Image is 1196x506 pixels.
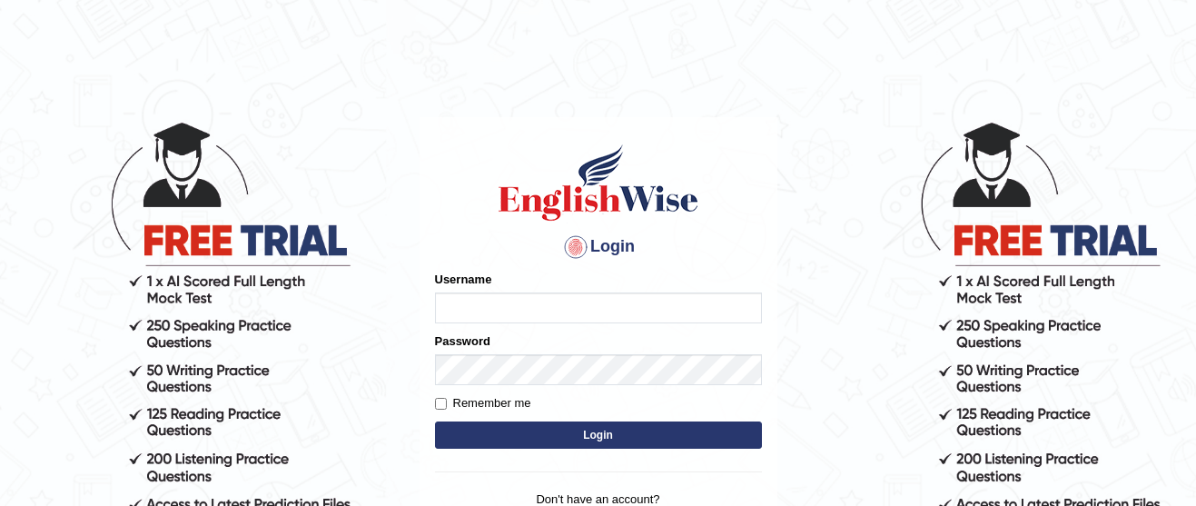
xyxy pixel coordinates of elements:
h4: Login [435,233,762,262]
button: Login [435,422,762,449]
label: Username [435,271,492,288]
label: Remember me [435,394,531,412]
input: Remember me [435,398,447,410]
label: Password [435,332,490,350]
img: Logo of English Wise sign in for intelligent practice with AI [495,142,702,223]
